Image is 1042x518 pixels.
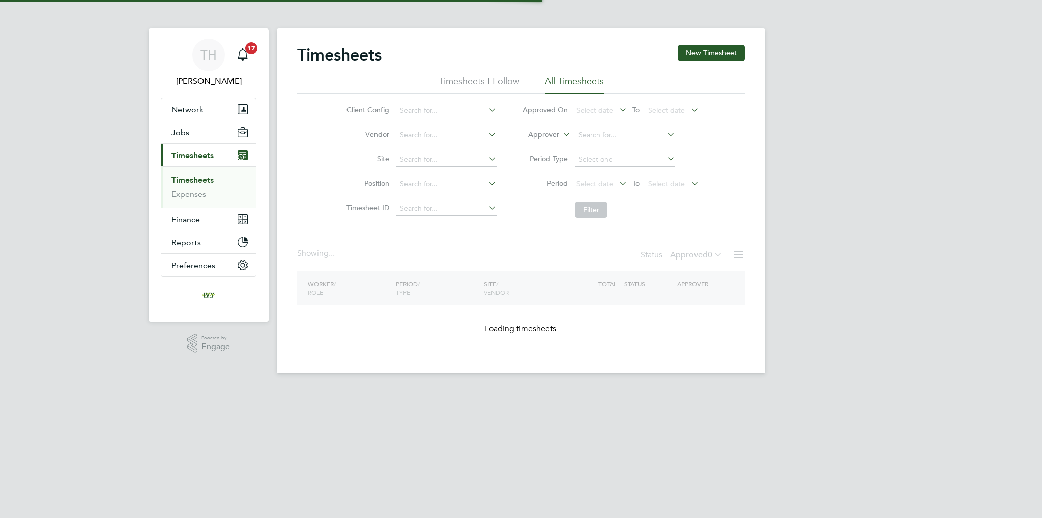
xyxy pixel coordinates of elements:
[161,287,256,303] a: Go to home page
[161,121,256,143] button: Jobs
[396,153,497,167] input: Search for...
[171,105,204,114] span: Network
[575,202,607,218] button: Filter
[708,250,712,260] span: 0
[161,75,256,88] span: Tom Harvey
[171,238,201,247] span: Reports
[396,128,497,142] input: Search for...
[575,128,675,142] input: Search for...
[629,177,643,190] span: To
[522,154,568,163] label: Period Type
[161,166,256,208] div: Timesheets
[343,154,389,163] label: Site
[678,45,745,61] button: New Timesheet
[576,179,613,188] span: Select date
[396,104,497,118] input: Search for...
[171,151,214,160] span: Timesheets
[171,128,189,137] span: Jobs
[343,203,389,212] label: Timesheet ID
[201,342,230,351] span: Engage
[201,334,230,342] span: Powered by
[200,287,217,303] img: ivyresourcegroup-logo-retina.png
[343,130,389,139] label: Vendor
[161,208,256,231] button: Finance
[545,75,604,94] li: All Timesheets
[396,177,497,191] input: Search for...
[670,250,722,260] label: Approved
[343,105,389,114] label: Client Config
[297,248,337,259] div: Showing
[343,179,389,188] label: Position
[522,105,568,114] label: Approved On
[629,103,643,117] span: To
[171,175,214,185] a: Timesheets
[648,106,685,115] span: Select date
[396,202,497,216] input: Search for...
[187,334,230,353] a: Powered byEngage
[648,179,685,188] span: Select date
[439,75,519,94] li: Timesheets I Follow
[233,39,253,71] a: 17
[200,48,217,62] span: TH
[171,261,215,270] span: Preferences
[161,39,256,88] a: TH[PERSON_NAME]
[641,248,725,263] div: Status
[171,189,206,199] a: Expenses
[297,45,382,65] h2: Timesheets
[161,98,256,121] button: Network
[513,130,559,140] label: Approver
[161,144,256,166] button: Timesheets
[161,231,256,253] button: Reports
[575,153,675,167] input: Select one
[171,215,200,224] span: Finance
[149,28,269,322] nav: Main navigation
[576,106,613,115] span: Select date
[329,248,335,258] span: ...
[522,179,568,188] label: Period
[161,254,256,276] button: Preferences
[245,42,257,54] span: 17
